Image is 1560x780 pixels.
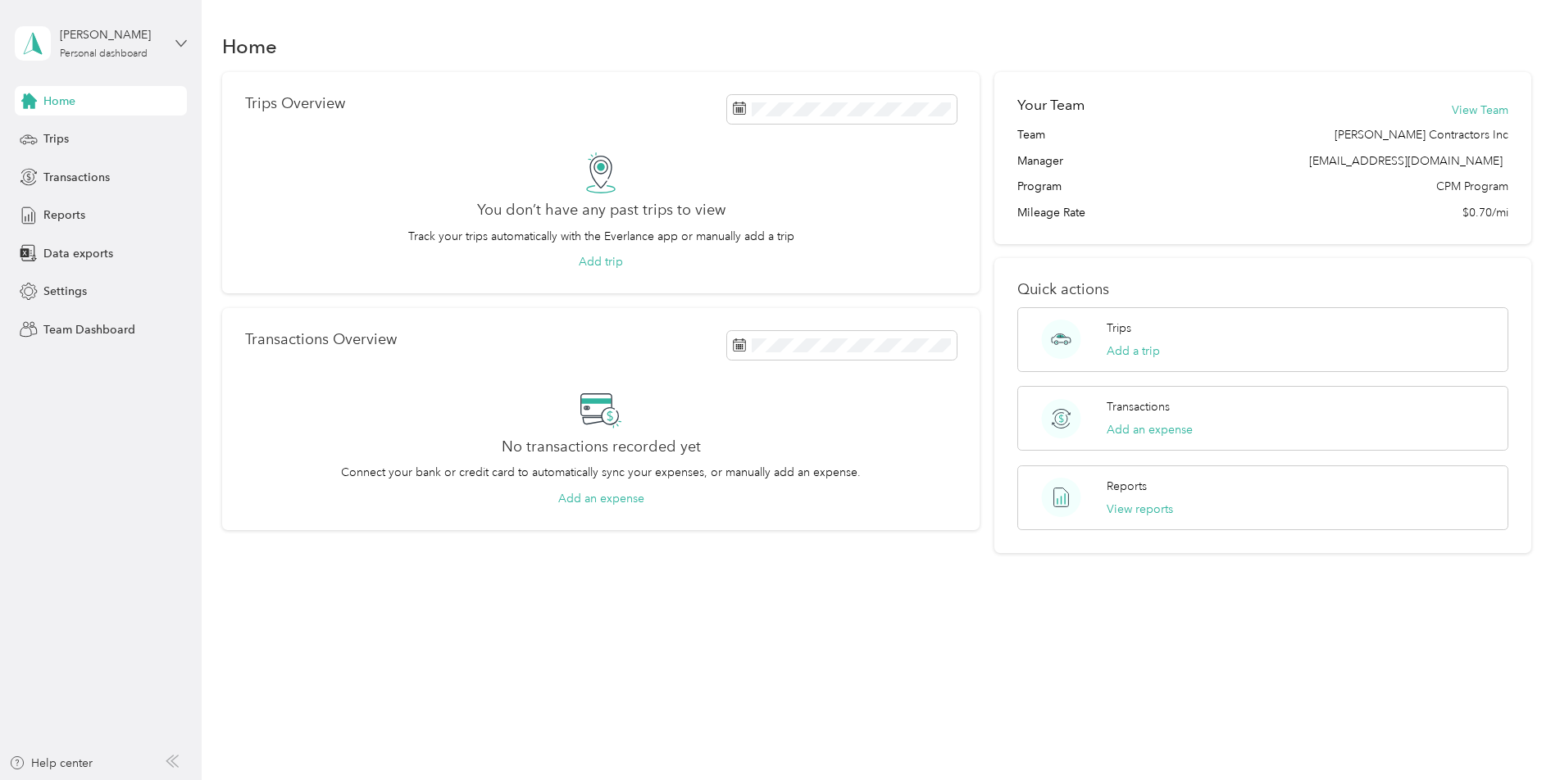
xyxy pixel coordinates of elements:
p: Trips Overview [245,95,345,112]
span: Home [43,93,75,110]
span: Reports [43,206,85,224]
span: CPM Program [1436,178,1508,195]
span: Team [1017,126,1045,143]
button: View Team [1452,102,1508,119]
p: Quick actions [1017,281,1509,298]
h2: Your Team [1017,95,1085,116]
button: Help center [9,755,93,772]
span: Settings [43,283,87,300]
h2: No transactions recorded yet [502,438,701,456]
span: [PERSON_NAME] Contractors Inc [1335,126,1508,143]
span: Transactions [43,169,110,186]
p: Trips [1107,320,1131,337]
span: Manager [1017,152,1063,170]
p: Transactions [1107,398,1170,415]
span: [EMAIL_ADDRESS][DOMAIN_NAME] [1309,154,1503,168]
button: Add an expense [558,490,644,507]
span: Data exports [43,245,113,262]
span: Team Dashboard [43,321,135,338]
p: Reports [1107,478,1147,495]
iframe: Everlance-gr Chat Button Frame [1468,688,1560,780]
div: Personal dashboard [60,49,148,59]
button: Add an expense [1107,421,1193,438]
span: Program [1017,178,1062,195]
h2: You don’t have any past trips to view [477,202,725,219]
button: View reports [1107,501,1173,518]
h1: Home [222,38,277,55]
button: Add trip [579,253,623,270]
span: Trips [43,130,69,147]
div: [PERSON_NAME] [60,26,162,43]
p: Connect your bank or credit card to automatically sync your expenses, or manually add an expense. [341,464,861,481]
p: Track your trips automatically with the Everlance app or manually add a trip [408,228,794,245]
span: Mileage Rate [1017,204,1085,221]
button: Add a trip [1107,342,1160,360]
span: $0.70/mi [1462,204,1508,221]
p: Transactions Overview [245,331,397,348]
